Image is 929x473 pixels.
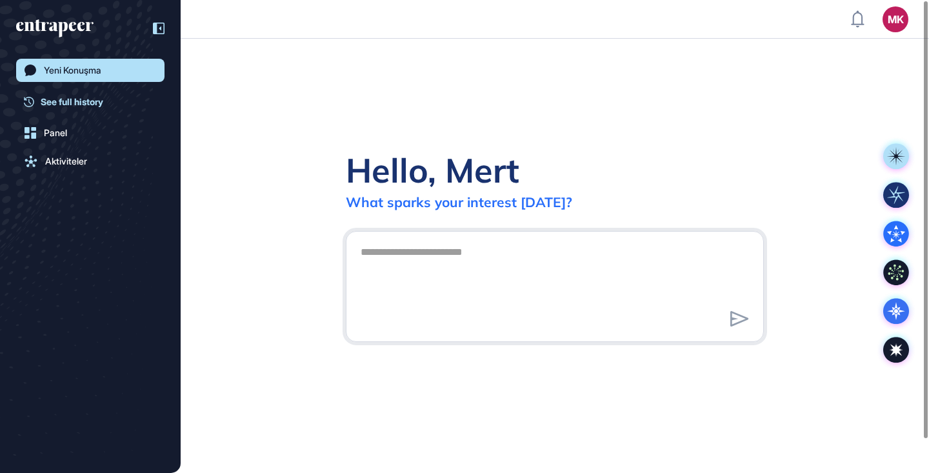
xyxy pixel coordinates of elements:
a: Panel [16,121,165,145]
div: Yeni Konuşma [44,65,101,75]
a: Aktiviteler [16,150,165,173]
div: What sparks your interest [DATE]? [346,194,572,210]
div: Aktiviteler [45,156,87,166]
a: Yeni Konuşma [16,59,165,82]
div: entrapeer-logo [16,19,94,37]
button: MK [883,6,908,32]
div: Panel [44,128,67,138]
span: See full history [41,95,103,108]
a: See full history [24,95,165,108]
div: Hello, Mert [346,149,519,191]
